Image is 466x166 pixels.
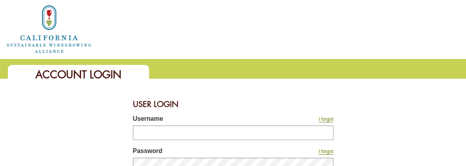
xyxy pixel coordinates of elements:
[319,116,333,122] a: I forgot
[133,114,263,125] label: Username
[133,94,333,114] div: User Login
[133,146,263,158] label: Password
[319,149,333,155] a: I forgot
[35,68,122,81] span: Account Login
[6,4,92,54] img: logo_cswa2x.png
[6,25,92,32] a: Home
